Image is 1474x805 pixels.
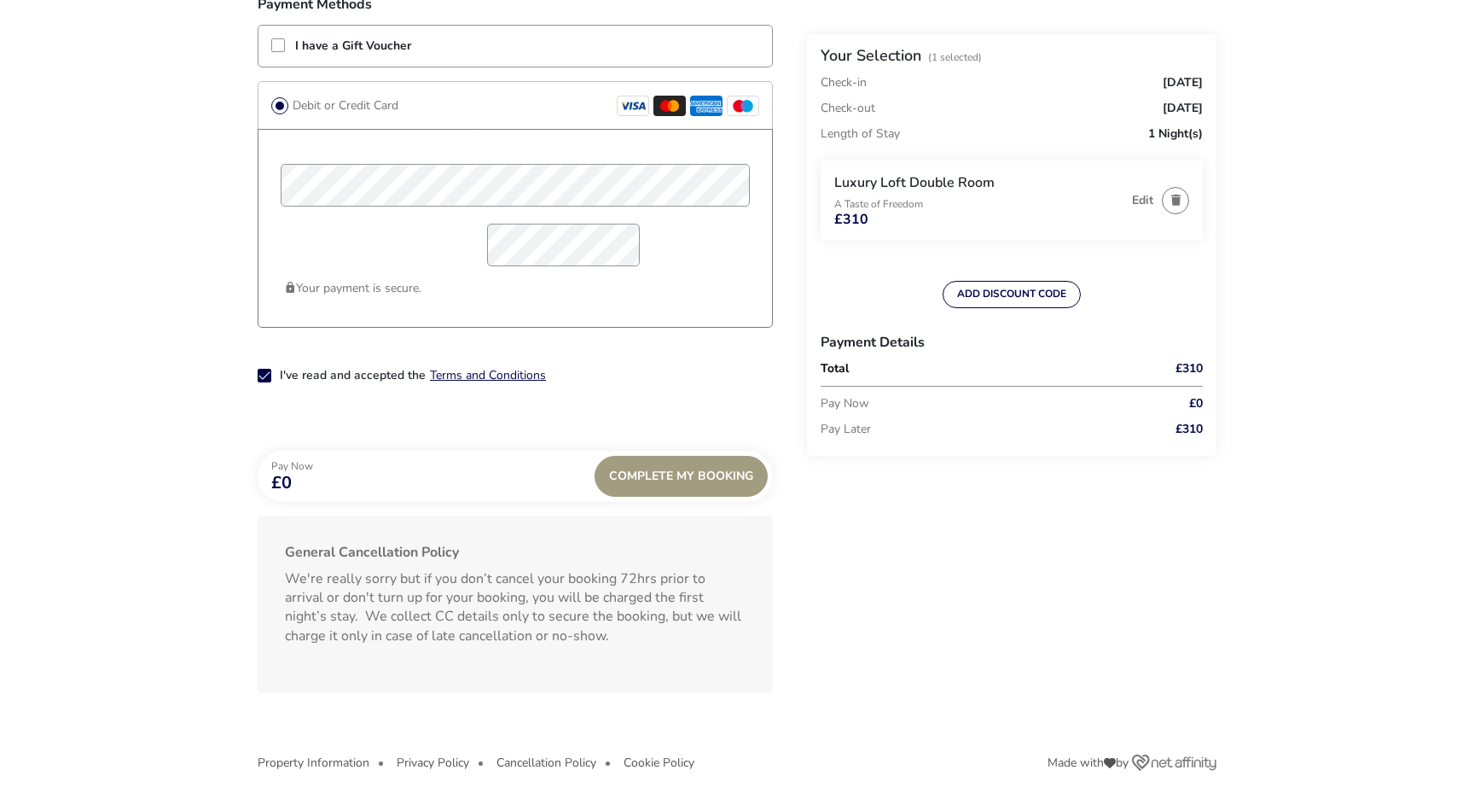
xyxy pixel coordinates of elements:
[271,461,313,471] p: Pay Now
[285,543,459,562] b: General Cancellation Policy
[834,199,1123,209] p: A Taste of Freedom
[1047,757,1129,769] span: Made with by
[288,95,398,116] label: Debit or Credit Card
[821,45,921,66] h2: Your Selection
[821,121,900,147] p: Length of Stay
[1132,194,1153,207] button: Edit
[1163,102,1203,114] span: [DATE]
[1175,423,1203,435] span: £310
[821,363,1126,375] p: Total
[928,50,982,64] span: (1 Selected)
[821,77,867,89] p: Check-in
[285,563,746,653] p: We're really sorry but if you don’t cancel your booking 72hrs prior to arrival or don't turn up f...
[271,475,313,492] span: £0
[821,322,1203,363] h3: Payment Details
[397,756,469,769] button: Privacy Policy
[834,213,868,226] span: £310
[595,456,768,497] div: Complete My Booking
[1189,398,1203,410] span: £0
[821,417,1126,442] p: Pay Later
[430,369,546,382] button: Terms and Conditions
[609,470,753,482] span: Complete My Booking
[284,275,746,301] p: Your payment is secure.
[821,391,1126,417] p: Pay Now
[1163,77,1203,89] span: [DATE]
[1175,363,1203,375] span: £310
[258,369,273,384] p-checkbox: 2-term_condi
[821,96,875,121] p: Check-out
[281,164,750,207] input: card_name_pciproxy-axnmzk9edv
[943,281,1081,308] button: ADD DISCOUNT CODE
[258,756,369,769] button: Property Information
[295,40,411,52] label: I have a Gift Voucher
[834,174,1123,192] h3: Luxury Loft Double Room
[624,756,694,769] button: Cookie Policy
[1148,128,1203,140] span: 1 Night(s)
[496,756,596,769] button: Cancellation Policy
[280,370,426,382] label: I've read and accepted the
